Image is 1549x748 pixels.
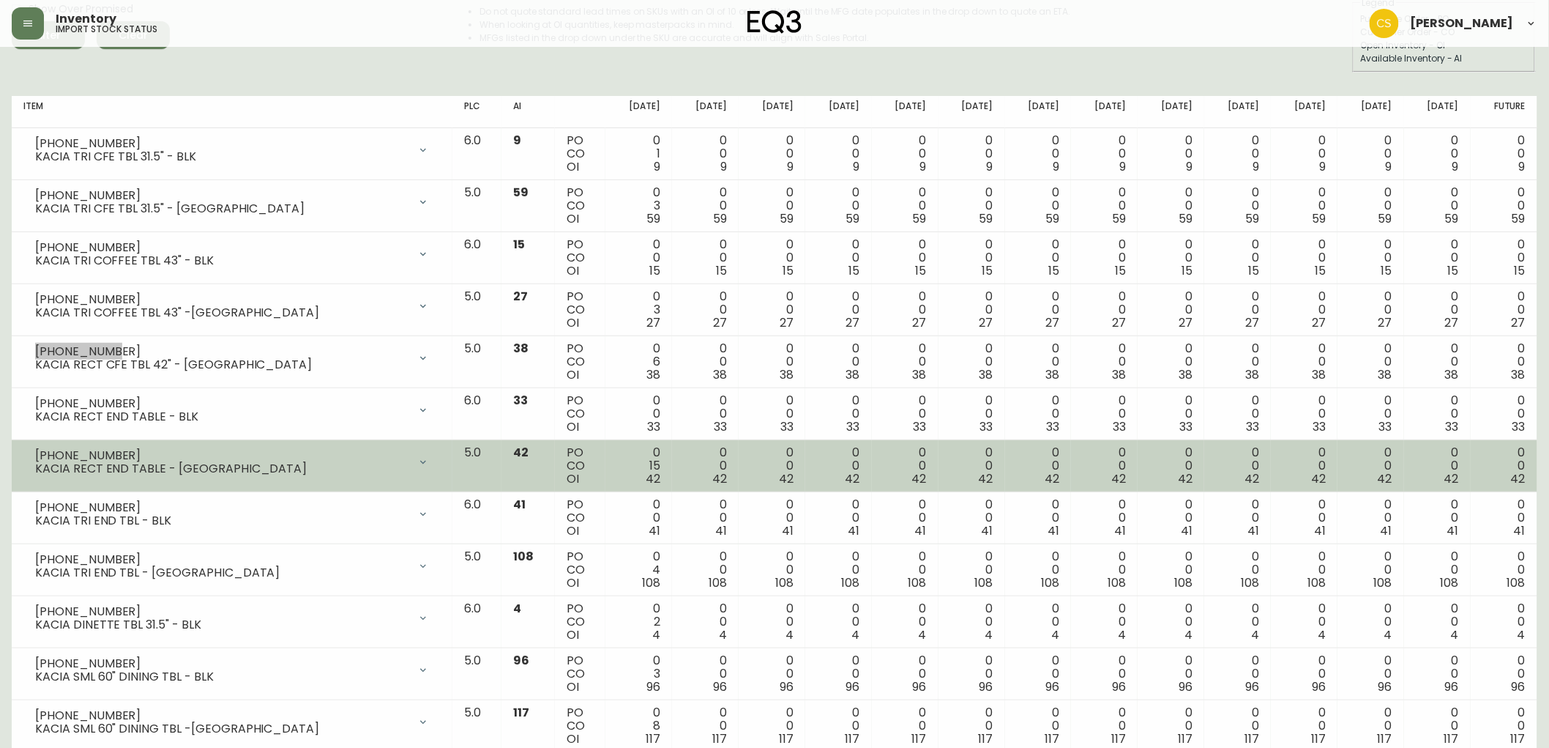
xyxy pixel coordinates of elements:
span: 41 [513,496,526,513]
span: 42 [1045,470,1060,487]
div: 0 0 [1482,342,1526,382]
div: 0 0 [1482,186,1526,226]
div: [PHONE_NUMBER]KACIA TRI END TBL - BLK [23,498,441,530]
div: 0 0 [1017,134,1060,174]
div: 0 0 [1416,238,1459,278]
th: [DATE] [1204,96,1271,128]
div: 0 0 [817,394,860,434]
div: KACIA TRI END TBL - BLK [35,514,408,527]
div: 0 0 [1349,186,1392,226]
div: 0 0 [884,186,927,226]
div: 0 0 [1482,134,1526,174]
span: 38 [1445,366,1459,383]
div: [PHONE_NUMBER]KACIA SML 60" DINING TBL - BLK [23,654,441,686]
span: 42 [846,470,860,487]
h5: import stock status [56,25,157,34]
div: 0 0 [1482,446,1526,486]
div: 0 0 [1283,186,1326,226]
span: 15 [716,262,727,279]
span: 38 [1046,366,1060,383]
span: 38 [913,366,927,383]
span: 59 [513,184,529,201]
span: OI [567,158,579,175]
div: 0 0 [950,290,993,330]
td: 5.0 [452,180,501,232]
span: 59 [1445,210,1459,227]
div: 0 0 [1216,446,1259,486]
span: 27 [780,314,794,331]
div: PO CO [567,342,594,382]
td: 5.0 [452,440,501,492]
span: 42 [1311,470,1326,487]
span: 42 [1444,470,1459,487]
div: 0 0 [1216,186,1259,226]
div: 0 0 [884,134,927,174]
div: KACIA DINETTE TBL 31.5" - BLK [35,618,408,632]
div: 0 0 [684,342,727,382]
div: KACIA RECT CFE TBL 42" - [GEOGRAPHIC_DATA] [35,358,408,371]
span: 38 [780,366,794,383]
div: 0 0 [750,238,794,278]
span: 27 [1046,314,1060,331]
div: Available Inventory - AI [1361,52,1528,65]
div: 0 0 [750,498,794,538]
div: 0 0 [1149,134,1192,174]
span: 15 [1248,262,1259,279]
div: [PHONE_NUMBER]KACIA TRI CFE TBL 31.5" - [GEOGRAPHIC_DATA] [23,186,441,218]
div: 0 0 [1017,446,1060,486]
div: 0 0 [1416,394,1459,434]
div: 0 0 [1083,342,1126,382]
div: PO CO [567,394,594,434]
span: 42 [513,444,529,461]
div: [PHONE_NUMBER] [35,293,408,306]
span: OI [567,210,579,227]
div: [PHONE_NUMBER]KACIA RECT END TABLE - BLK [23,394,441,426]
div: KACIA TRI CFE TBL 31.5" - [GEOGRAPHIC_DATA] [35,202,408,215]
td: 6.0 [452,128,501,180]
div: KACIA TRI END TBL - [GEOGRAPHIC_DATA] [35,566,408,579]
div: 0 0 [750,186,794,226]
div: 0 0 [750,446,794,486]
div: 0 0 [1017,342,1060,382]
span: 59 [780,210,794,227]
div: [PHONE_NUMBER]KACIA RECT CFE TBL 42" - [GEOGRAPHIC_DATA] [23,342,441,374]
div: 0 0 [884,394,927,434]
span: 33 [980,418,993,435]
span: 38 [646,366,660,383]
img: logo [747,10,802,34]
div: 0 0 [1349,238,1392,278]
span: 38 [979,366,993,383]
div: 0 0 [1482,498,1526,538]
div: 0 0 [1149,446,1192,486]
div: PO CO [567,238,594,278]
span: 9 [854,158,860,175]
span: 9 [1319,158,1326,175]
span: 33 [1379,418,1392,435]
span: 42 [1244,470,1259,487]
div: 0 0 [1216,290,1259,330]
th: AI [501,96,555,128]
span: 38 [1512,366,1526,383]
span: 33 [647,418,660,435]
th: [DATE] [1404,96,1471,128]
div: 0 0 [1149,290,1192,330]
div: 0 0 [617,394,660,434]
div: 0 0 [1283,394,1326,434]
div: 0 3 [617,290,660,330]
span: OI [567,470,579,487]
span: 59 [1378,210,1392,227]
div: 0 0 [750,134,794,174]
span: 38 [1112,366,1126,383]
span: 9 [1186,158,1192,175]
span: 15 [916,262,927,279]
div: 0 0 [1349,446,1392,486]
div: 0 0 [1416,186,1459,226]
div: [PHONE_NUMBER]KACIA TRI CFE TBL 31.5" - BLK [23,134,441,166]
th: Future [1471,96,1537,128]
span: 27 [913,314,927,331]
div: 0 0 [1283,446,1326,486]
span: 59 [713,210,727,227]
div: KACIA TRI COFFEE TBL 43" -[GEOGRAPHIC_DATA] [35,306,408,319]
span: 9 [1452,158,1459,175]
div: 0 0 [884,238,927,278]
